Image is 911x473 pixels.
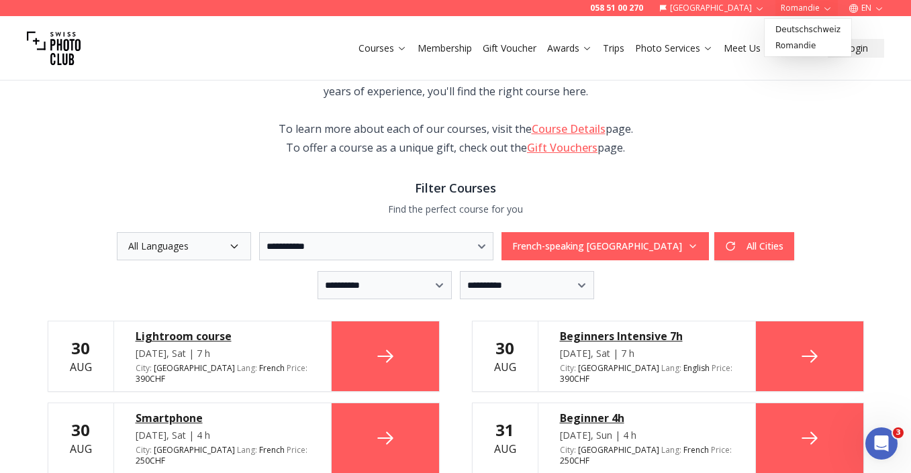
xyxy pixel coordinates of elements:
span: Lang : [661,444,681,456]
a: Photo Services [635,42,713,55]
span: French [259,445,285,456]
div: [DATE], Sat | 7 h [560,347,734,360]
div: [DATE], Sat | 7 h [136,347,309,360]
span: Lang : [661,362,681,374]
span: Price : [287,444,307,456]
span: Price : [287,362,307,374]
div: [GEOGRAPHIC_DATA] 250 CHF [136,445,309,466]
div: [GEOGRAPHIC_DATA] 390 CHF [136,363,309,384]
iframe: Intercom live chat [865,427,898,460]
button: Meet Us [718,39,779,58]
span: City : [560,362,576,374]
span: French [683,445,709,456]
b: 30 [71,337,90,359]
div: Aug [70,419,92,457]
b: 31 [495,419,514,441]
img: Swiss photo club [27,21,81,75]
a: Meet Us [724,42,773,55]
div: Romandie [765,19,851,56]
h3: Filter Courses [48,178,864,197]
a: Romandie [767,38,849,54]
button: Login [828,39,884,58]
div: Aug [494,419,516,457]
a: Membership [418,42,472,55]
a: Awards [547,42,592,55]
button: Membership [412,39,477,58]
a: Gift Vouchers [527,140,597,155]
div: [GEOGRAPHIC_DATA] 250 CHF [560,445,734,466]
span: Price : [712,362,732,374]
div: [GEOGRAPHIC_DATA] 390 CHF [560,363,734,384]
button: Awards [542,39,597,58]
a: Courses [358,42,407,55]
a: Deutschschweiz [767,21,849,38]
a: Trips [603,42,624,55]
span: Lang : [237,444,257,456]
div: To learn more about each of our courses, visit the page. To offer a course as a unique gift, chec... [262,119,649,157]
a: 058 51 00 270 [590,3,643,13]
span: City : [136,444,152,456]
button: French-speaking [GEOGRAPHIC_DATA] [501,232,709,260]
span: 3 [893,427,904,438]
span: French [259,363,285,374]
span: English [683,363,710,374]
a: Lightroom course [136,328,309,344]
a: Course Details [532,121,606,136]
span: City : [136,362,152,374]
button: All Languages [117,232,251,260]
div: [DATE], Sat | 4 h [136,429,309,442]
a: Beginners Intensive 7h [560,328,734,344]
b: 30 [495,337,514,359]
span: City : [560,444,576,456]
a: Smartphone [136,410,309,426]
a: Gift Voucher [483,42,536,55]
button: Gift Voucher [477,39,542,58]
b: 30 [71,419,90,441]
div: Aug [494,337,516,375]
div: [DATE], Sun | 4 h [560,429,734,442]
span: Price : [711,444,732,456]
a: Beginner 4h [560,410,734,426]
div: Aug [70,337,92,375]
button: Trips [597,39,630,58]
button: Photo Services [630,39,718,58]
p: Find the perfect course for you [48,203,864,216]
button: Courses [353,39,412,58]
button: All Cities [714,232,794,260]
span: Lang : [237,362,257,374]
